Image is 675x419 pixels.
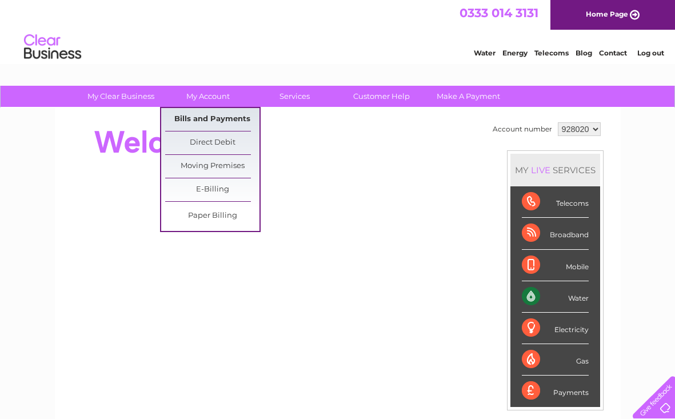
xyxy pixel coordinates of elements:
a: 0333 014 3131 [460,6,538,20]
div: Water [522,281,589,313]
div: Mobile [522,250,589,281]
a: Customer Help [334,86,429,107]
a: Paper Billing [165,205,259,228]
td: Account number [490,119,555,139]
a: Moving Premises [165,155,259,178]
a: Services [247,86,342,107]
div: Telecoms [522,186,589,218]
a: My Clear Business [74,86,168,107]
a: E-Billing [165,178,259,201]
div: Gas [522,344,589,376]
a: Make A Payment [421,86,516,107]
a: Blog [576,49,592,57]
a: Contact [599,49,627,57]
div: Electricity [522,313,589,344]
a: Telecoms [534,49,569,57]
a: My Account [161,86,255,107]
div: LIVE [529,165,553,175]
a: Log out [637,49,664,57]
a: Energy [502,49,528,57]
a: Direct Debit [165,131,259,154]
a: Water [474,49,496,57]
div: Broadband [522,218,589,249]
img: logo.png [23,30,82,65]
div: Payments [522,376,589,406]
div: MY SERVICES [510,154,600,186]
div: Clear Business is a trading name of Verastar Limited (registered in [GEOGRAPHIC_DATA] No. 3667643... [68,6,608,55]
a: Bills and Payments [165,108,259,131]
